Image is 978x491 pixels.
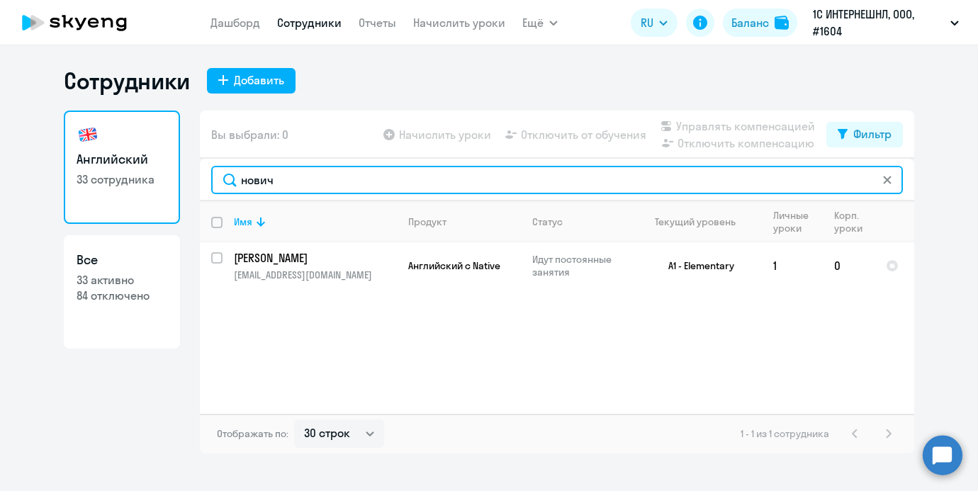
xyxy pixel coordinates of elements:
div: Личные уроки [773,209,813,235]
a: Начислить уроки [413,16,505,30]
td: 0 [823,242,875,289]
button: Фильтр [826,122,903,147]
a: Дашборд [210,16,260,30]
span: RU [641,14,653,31]
p: 33 сотрудника [77,171,167,187]
h3: Все [77,251,167,269]
td: A1 - Elementary [630,242,762,289]
div: Фильтр [853,125,892,142]
a: Английский33 сотрудника [64,111,180,224]
a: Все33 активно84 отключено [64,235,180,349]
button: Ещё [522,9,558,37]
p: Идут постоянные занятия [532,253,629,278]
button: Добавить [207,68,296,94]
div: Статус [532,215,629,228]
div: Имя [234,215,252,228]
h3: Английский [77,150,167,169]
div: Корп. уроки [834,209,874,235]
span: Вы выбрали: 0 [211,126,288,143]
span: Ещё [522,14,544,31]
div: Текущий уровень [641,215,761,228]
p: 84 отключено [77,288,167,303]
div: Добавить [234,72,284,89]
div: Продукт [408,215,446,228]
a: Отчеты [359,16,396,30]
div: Имя [234,215,396,228]
input: Поиск по имени, email, продукту или статусу [211,166,903,194]
span: Английский с Native [408,259,500,272]
h1: Сотрудники [64,67,190,95]
p: 33 активно [77,272,167,288]
p: [PERSON_NAME] [234,250,394,266]
img: balance [775,16,789,30]
a: [PERSON_NAME] [234,250,396,266]
button: Балансbalance [723,9,797,37]
div: Личные уроки [773,209,822,235]
td: 1 [762,242,823,289]
button: 1С ИНТЕРНЕШНЛ, ООО, #1604 [806,6,966,40]
span: 1 - 1 из 1 сотрудника [741,427,829,440]
div: Продукт [408,215,520,228]
p: 1С ИНТЕРНЕШНЛ, ООО, #1604 [813,6,945,40]
div: Корп. уроки [834,209,865,235]
div: Баланс [731,14,769,31]
button: RU [631,9,678,37]
p: [EMAIL_ADDRESS][DOMAIN_NAME] [234,269,396,281]
a: Сотрудники [277,16,342,30]
div: Текущий уровень [655,215,736,228]
div: Статус [532,215,563,228]
span: Отображать по: [217,427,288,440]
img: english [77,123,99,146]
